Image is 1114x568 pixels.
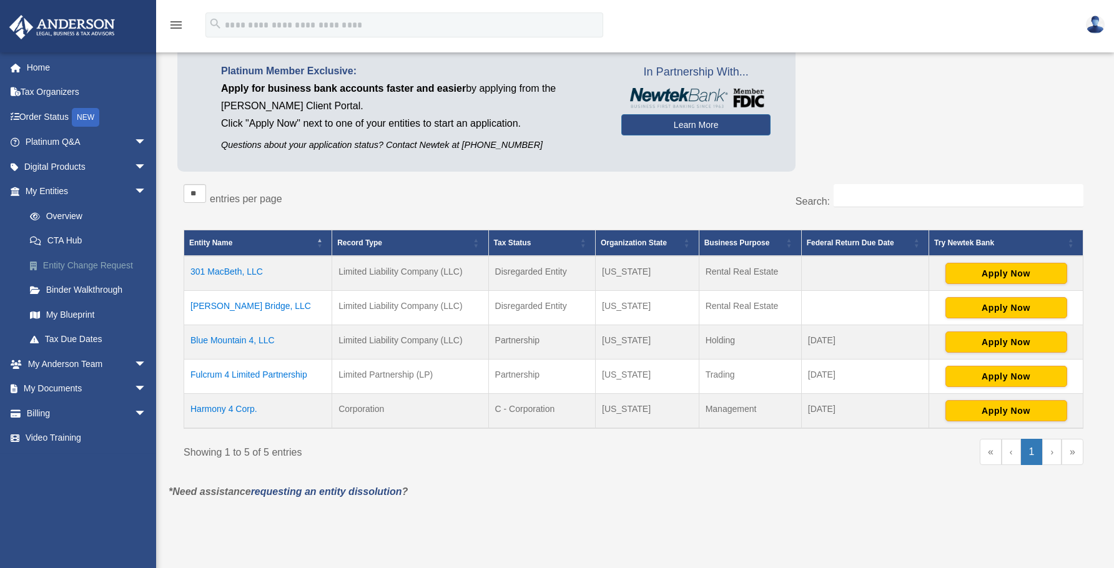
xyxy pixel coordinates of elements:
td: Fulcrum 4 Limited Partnership [184,360,332,394]
span: Apply for business bank accounts faster and easier [221,83,466,94]
th: Try Newtek Bank : Activate to sort [929,230,1083,257]
a: menu [169,22,184,32]
span: Organization State [601,238,667,247]
span: Record Type [337,238,382,247]
button: Apply Now [945,263,1067,284]
button: Apply Now [945,366,1067,387]
button: Apply Now [945,331,1067,353]
td: [DATE] [801,394,929,429]
a: Overview [17,203,159,228]
a: My Entitiesarrow_drop_down [9,179,165,204]
td: Partnership [488,325,595,360]
div: Showing 1 to 5 of 5 entries [184,439,624,461]
p: Click "Apply Now" next to one of your entities to start an application. [221,115,603,132]
img: NewtekBankLogoSM.png [628,88,764,108]
div: Try Newtek Bank [934,235,1064,250]
span: arrow_drop_down [134,351,159,377]
a: Tax Organizers [9,80,165,105]
a: Previous [1002,439,1021,465]
em: *Need assistance ? [169,486,408,497]
a: requesting an entity dissolution [251,486,402,497]
td: Rental Real Estate [699,291,801,325]
span: Business Purpose [704,238,770,247]
span: arrow_drop_down [134,376,159,402]
td: [US_STATE] [596,325,699,360]
td: Trading [699,360,801,394]
td: Holding [699,325,801,360]
label: entries per page [210,193,282,204]
a: Video Training [9,426,165,451]
span: arrow_drop_down [134,179,159,205]
td: [US_STATE] [596,360,699,394]
p: Platinum Member Exclusive: [221,62,603,80]
p: Questions about your application status? Contact Newtek at [PHONE_NUMBER] [221,137,603,153]
td: Disregarded Entity [488,291,595,325]
td: Partnership [488,360,595,394]
a: My Blueprint [17,302,165,327]
td: Rental Real Estate [699,256,801,291]
p: by applying from the [PERSON_NAME] Client Portal. [221,80,603,115]
a: My Anderson Teamarrow_drop_down [9,351,165,376]
td: Blue Mountain 4, LLC [184,325,332,360]
button: Apply Now [945,400,1067,421]
span: arrow_drop_down [134,401,159,426]
td: Disregarded Entity [488,256,595,291]
span: Tax Status [494,238,531,247]
a: Order StatusNEW [9,104,165,130]
i: search [209,17,222,31]
th: Tax Status: Activate to sort [488,230,595,257]
td: Management [699,394,801,429]
td: [DATE] [801,325,929,360]
a: My Documentsarrow_drop_down [9,376,165,401]
td: Limited Liability Company (LLC) [332,325,488,360]
span: In Partnership With... [621,62,771,82]
a: First [980,439,1002,465]
td: Limited Liability Company (LLC) [332,256,488,291]
a: Tax Due Dates [17,327,165,352]
td: [US_STATE] [596,256,699,291]
div: NEW [72,108,99,127]
a: Learn More [621,114,771,135]
a: Home [9,55,165,80]
td: Harmony 4 Corp. [184,394,332,429]
td: 301 MacBeth, LLC [184,256,332,291]
label: Search: [796,196,830,207]
th: Record Type: Activate to sort [332,230,488,257]
td: [US_STATE] [596,394,699,429]
td: [PERSON_NAME] Bridge, LLC [184,291,332,325]
th: Entity Name: Activate to invert sorting [184,230,332,257]
a: Platinum Q&Aarrow_drop_down [9,130,165,155]
a: Binder Walkthrough [17,278,165,303]
span: arrow_drop_down [134,130,159,155]
a: Digital Productsarrow_drop_down [9,154,165,179]
img: User Pic [1086,16,1105,34]
td: [US_STATE] [596,291,699,325]
a: 1 [1021,439,1043,465]
td: Limited Liability Company (LLC) [332,291,488,325]
span: Federal Return Due Date [807,238,894,247]
a: Billingarrow_drop_down [9,401,165,426]
a: Last [1062,439,1083,465]
th: Federal Return Due Date: Activate to sort [801,230,929,257]
img: Anderson Advisors Platinum Portal [6,15,119,39]
span: Entity Name [189,238,232,247]
span: arrow_drop_down [134,154,159,180]
td: Limited Partnership (LP) [332,360,488,394]
th: Business Purpose: Activate to sort [699,230,801,257]
td: [DATE] [801,360,929,394]
th: Organization State: Activate to sort [596,230,699,257]
td: Corporation [332,394,488,429]
a: CTA Hub [17,228,165,253]
a: Next [1042,439,1062,465]
td: C - Corporation [488,394,595,429]
button: Apply Now [945,297,1067,318]
i: menu [169,17,184,32]
a: Entity Change Request [17,253,165,278]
